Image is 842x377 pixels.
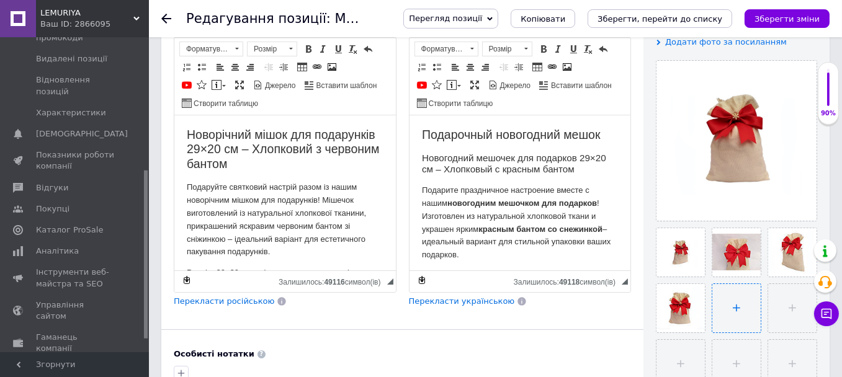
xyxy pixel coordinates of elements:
[180,60,194,74] a: Вставити/видалити нумерований список
[277,60,290,74] a: Збільшити відступ
[483,42,520,56] span: Розмір
[233,78,246,92] a: Максимізувати
[468,78,481,92] a: Максимізувати
[814,301,839,326] button: Чат з покупцем
[303,78,379,92] a: Вставити шаблон
[315,81,377,91] span: Вставити шаблон
[486,78,533,92] a: Джерело
[415,273,429,287] a: Зробити резервну копію зараз
[445,78,463,92] a: Вставити повідомлення
[464,60,477,74] a: По центру
[302,42,315,56] a: Жирний (Ctrl+B)
[415,78,429,92] a: Додати відео з YouTube
[192,99,258,109] span: Створити таблицю
[415,42,466,56] span: Форматування
[180,273,194,287] a: Зробити резервну копію зараз
[325,60,339,74] a: Зображення
[243,60,257,74] a: По правому краю
[514,275,622,286] div: Кiлькiсть символiв
[12,66,209,143] p: Подаруйте святковий настрій разом із нашим новорічним мішком для подарунків! Мішечок виготовлений...
[537,42,550,56] a: Жирний (Ctrl+B)
[387,278,393,285] span: Потягніть для зміни розмірів
[161,14,171,24] div: Повернутися назад
[346,42,360,56] a: Видалити форматування
[12,154,209,180] p: 📏 29×20 см – подходит для сладостей, косметики, сувениров, игрушек
[482,42,532,56] a: Розмір
[180,78,194,92] a: Додати відео з YouTube
[36,224,103,236] span: Каталог ProSale
[36,128,128,140] span: [DEMOGRAPHIC_DATA]
[449,60,462,74] a: По лівому краю
[210,78,228,92] a: Вставити повідомлення
[549,81,612,91] span: Вставити шаблон
[179,42,243,56] a: Форматування
[174,115,396,270] iframe: Редактор, 59B9BF25-E968-4E64-B0FC-C54E6CDD4C83
[36,299,115,322] span: Управління сайтом
[497,60,511,74] a: Зменшити відступ
[180,96,260,110] a: Створити таблицю
[195,60,208,74] a: Вставити/видалити маркований список
[12,37,209,60] h3: Новогодний мешочек для подарков 29×20 см – Хлопковый с красным бантом
[415,60,429,74] a: Вставити/видалити нумерований список
[545,60,559,74] a: Вставити/Редагувати посилання (Ctrl+L)
[415,96,495,110] a: Створити таблицю
[818,109,838,118] div: 90%
[279,275,387,286] div: Кiлькiсть символiв
[414,42,478,56] a: Форматування
[186,11,759,26] h1: Редагування позиції: Мішок для подарунків новорічний бавовна з бантом 29*20 см
[331,42,345,56] a: Підкреслений (Ctrl+U)
[36,107,106,118] span: Характеристики
[410,115,631,270] iframe: Редактор, 9FB195F6-70AC-4BCC-B546-CCB3CBBB41F1
[247,42,297,56] a: Розмір
[478,60,492,74] a: По правому краю
[622,278,628,285] span: Потягніть для зміни розмірів
[755,14,820,24] i: Зберегти зміни
[745,9,830,28] button: Зберегти зміни
[174,349,254,358] b: Особисті нотатки
[36,149,115,172] span: Показники роботи компанії
[36,332,115,354] span: Гаманець компанії
[537,78,614,92] a: Вставити шаблон
[588,9,732,28] button: Зберегти, перейти до списку
[263,81,296,91] span: Джерело
[361,42,375,56] a: Повернути (Ctrl+Z)
[40,7,133,19] span: LEMURIYA
[12,12,209,56] h2: Новорічний мішок для подарунків 29×20 см – Хлопковий з червоним бантом
[38,83,187,92] strong: новогодним мешочком для подарков
[36,203,69,215] span: Покупці
[498,81,531,91] span: Джерело
[531,60,544,74] a: Таблиця
[430,60,444,74] a: Вставити/видалити маркований список
[174,296,274,306] span: Перекласти російською
[295,60,309,74] a: Таблиця
[180,42,231,56] span: Форматування
[213,60,227,74] a: По лівому краю
[251,78,298,92] a: Джерело
[818,62,839,125] div: 90% Якість заповнення
[69,109,193,118] strong: красным бантом со снежинкой
[521,14,565,24] span: Копіювати
[316,42,330,56] a: Курсив (Ctrl+I)
[36,267,115,289] span: Інструменти веб-майстра та SEO
[228,60,242,74] a: По центру
[560,60,574,74] a: Зображення
[409,296,515,306] span: Перекласти українською
[665,37,787,47] span: Додати фото за посиланням
[324,278,344,286] span: 49116
[430,78,444,92] a: Вставити іконку
[598,14,722,24] i: Зберегти, перейти до списку
[36,53,107,64] span: Видалені позиції
[552,42,565,56] a: Курсив (Ctrl+I)
[567,42,580,56] a: Підкреслений (Ctrl+U)
[409,14,482,23] span: Перегляд позиції
[12,151,209,177] p: Розмір: 29×20 см – підходить для солодощів, косметики, сувенірів, іграшок
[511,9,575,28] button: Копіювати
[248,42,285,56] span: Розмір
[12,69,209,146] p: Подарите праздничное настроение вместе с нашим ! Изготовлен из натуральной хлопковой ткани и укра...
[427,99,493,109] span: Створити таблицю
[36,182,68,193] span: Відгуки
[596,42,610,56] a: Повернути (Ctrl+Z)
[559,278,580,286] span: 49118
[195,78,208,92] a: Вставити іконку
[36,246,79,257] span: Аналітика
